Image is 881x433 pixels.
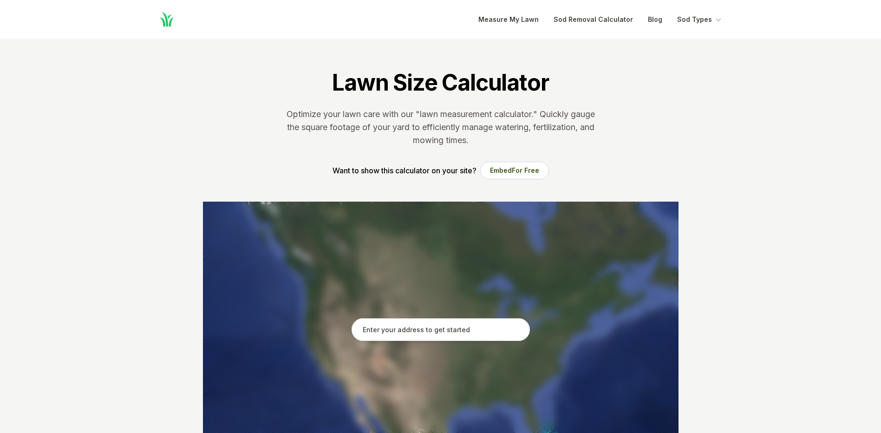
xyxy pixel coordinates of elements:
span: For Free [512,166,539,174]
p: Optimize your lawn care with our "lawn measurement calculator." Quickly gauge the square footage ... [285,108,597,147]
a: Blog [648,14,662,25]
input: Enter your address to get started [352,318,530,341]
button: EmbedFor Free [480,162,549,179]
a: Measure My Lawn [478,14,539,25]
button: Sod Types [677,14,723,25]
h1: Lawn Size Calculator [332,69,548,97]
p: Want to show this calculator on your site? [333,165,476,176]
a: Sod Removal Calculator [554,14,633,25]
